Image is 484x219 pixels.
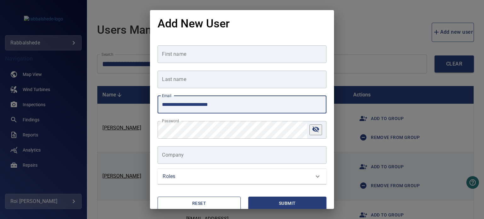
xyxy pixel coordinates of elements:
span: Submit [251,199,324,207]
button: toggle password visibility [309,124,322,135]
div: Roles [158,169,326,184]
span: Reset [164,199,233,207]
h1: Add New User [158,18,230,30]
button: Reset [158,197,240,210]
button: Submit [248,197,326,210]
p: Roles [163,173,175,180]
